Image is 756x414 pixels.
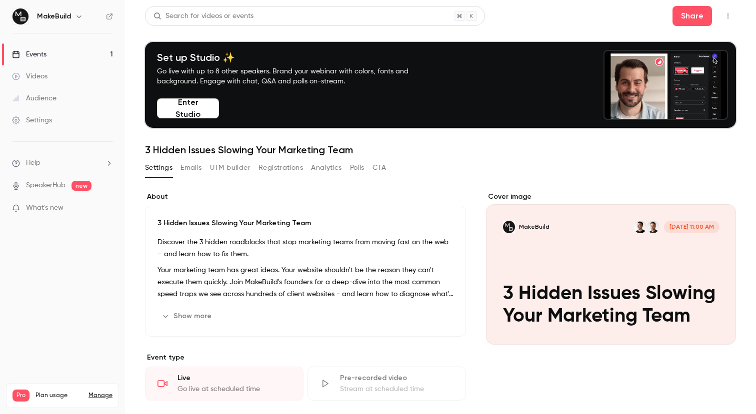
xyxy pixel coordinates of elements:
div: Settings [12,115,52,125]
span: Help [26,158,40,168]
button: UTM builder [210,160,250,176]
h4: Set up Studio ✨ [157,51,432,63]
div: LiveGo live at scheduled time [145,367,303,401]
label: Cover image [486,192,736,202]
section: Cover image [486,192,736,345]
h6: MakeBuild [37,11,71,21]
p: Go live with up to 8 other speakers. Brand your webinar with colors, fonts and background. Engage... [157,66,432,86]
span: Pro [12,390,29,402]
button: CTA [372,160,386,176]
button: Show more [157,308,217,324]
li: help-dropdown-opener [12,158,113,168]
button: Registrations [258,160,303,176]
button: Enter Studio [157,98,219,118]
p: Your marketing team has great ideas. Your website shouldn't be the reason they can't execute them... [157,264,453,300]
p: Discover the 3 hidden roadblocks that stop marketing teams from moving fast on the web – and lear... [157,236,453,260]
div: Pre-recorded videoStream at scheduled time [307,367,466,401]
p: 3 Hidden Issues Slowing Your Marketing Team [157,218,453,228]
span: Plan usage [35,392,82,400]
div: Pre-recorded video [340,373,453,383]
button: Share [672,6,712,26]
span: What's new [26,203,63,213]
div: Events [12,49,46,59]
div: Videos [12,71,47,81]
label: About [145,192,466,202]
div: Live [177,373,291,383]
p: Event type [145,353,466,363]
h1: 3 Hidden Issues Slowing Your Marketing Team [145,144,736,156]
button: Settings [145,160,172,176]
span: new [71,181,91,191]
button: Analytics [311,160,342,176]
img: MakeBuild [12,8,28,24]
button: Emails [180,160,201,176]
div: Go live at scheduled time [177,384,291,394]
div: Audience [12,93,56,103]
div: Stream at scheduled time [340,384,453,394]
iframe: Noticeable Trigger [101,204,113,213]
a: SpeakerHub [26,180,65,191]
div: Search for videos or events [153,11,253,21]
a: Manage [88,392,112,400]
button: Polls [350,160,364,176]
